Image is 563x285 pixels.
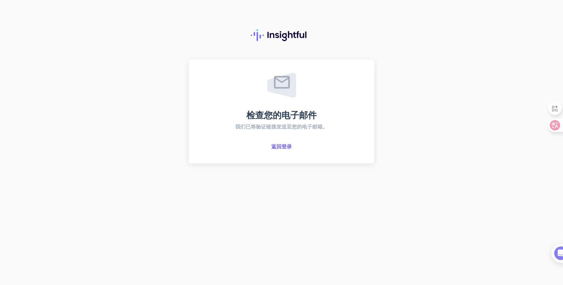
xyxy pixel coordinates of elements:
[235,123,328,130] font: 我们已将验证链接发送至您的电子邮箱。
[246,109,317,121] font: 检查您的电子邮件
[271,143,292,150] font: 返回登录
[267,73,296,98] img: 已发送电子邮件
[251,29,312,41] img: 富有洞察力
